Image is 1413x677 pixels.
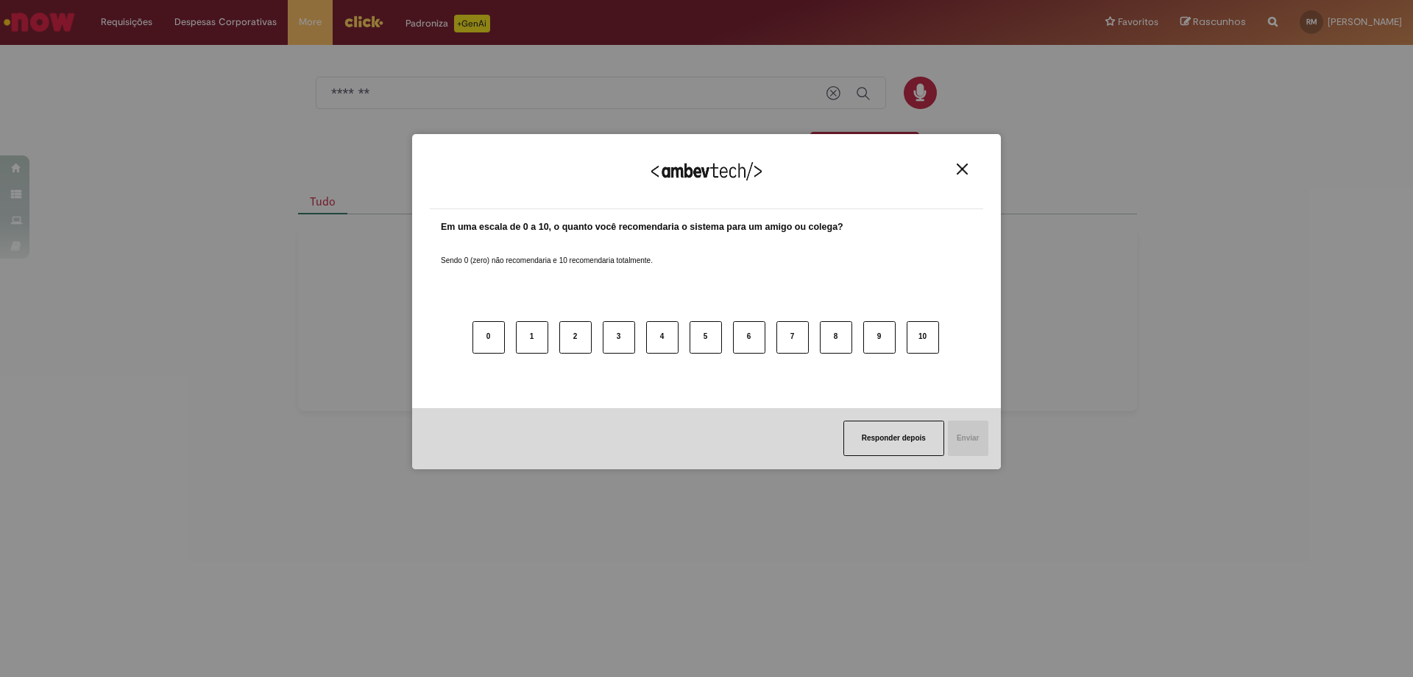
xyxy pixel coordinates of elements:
[733,321,765,354] button: 6
[776,321,809,354] button: 7
[957,164,968,175] img: Close
[952,163,972,175] button: Close
[472,321,505,354] button: 0
[651,162,762,180] img: Logo Ambevtech
[603,321,635,354] button: 3
[863,321,896,354] button: 9
[441,238,653,266] label: Sendo 0 (zero) não recomendaria e 10 recomendaria totalmente.
[907,321,939,354] button: 10
[820,321,852,354] button: 8
[516,321,548,354] button: 1
[690,321,722,354] button: 5
[559,321,592,354] button: 2
[843,421,944,456] button: Responder depois
[646,321,679,354] button: 4
[441,220,843,234] label: Em uma escala de 0 a 10, o quanto você recomendaria o sistema para um amigo ou colega?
